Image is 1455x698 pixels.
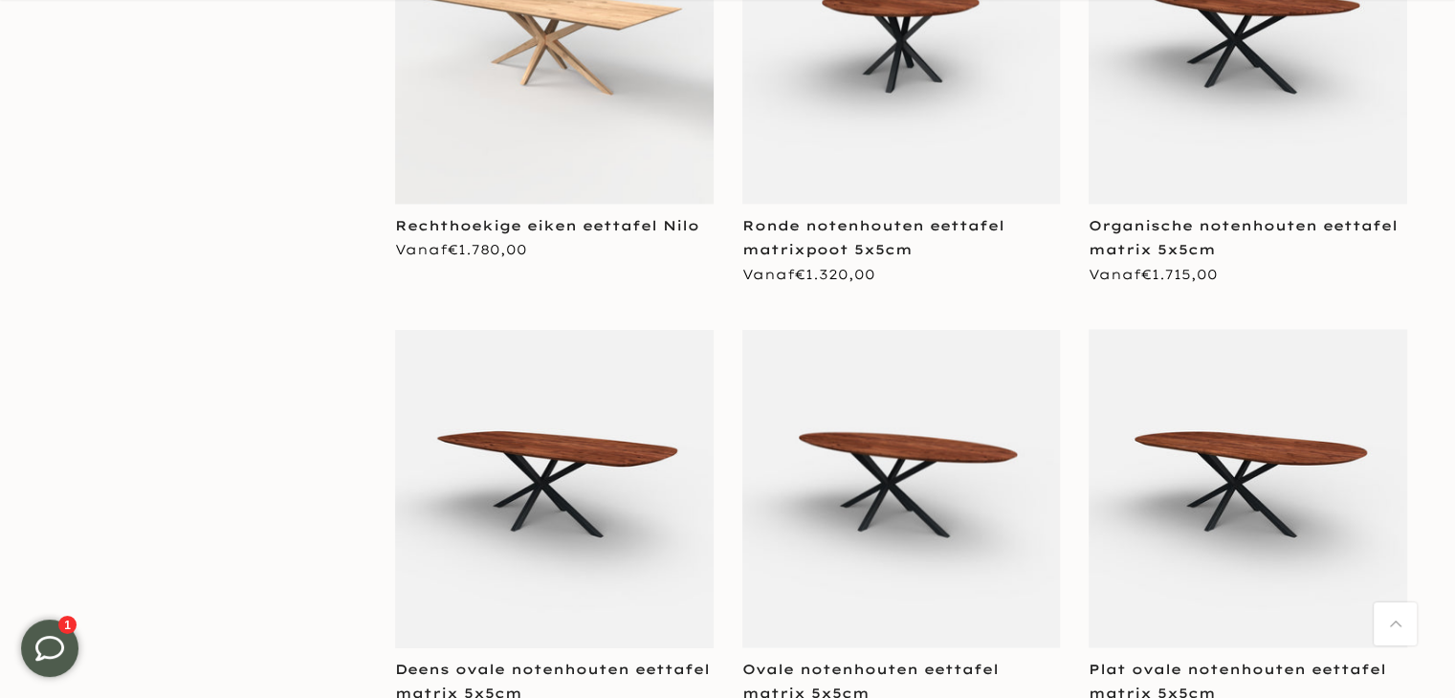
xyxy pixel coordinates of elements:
[742,265,875,282] span: Vanaf
[448,240,527,257] span: €1.780,00
[395,240,527,257] span: Vanaf
[795,265,875,282] span: €1.320,00
[1141,265,1218,282] span: €1.715,00
[2,600,98,696] iframe: toggle-frame
[1374,602,1417,645] a: Terug naar boven
[742,216,1004,257] a: Ronde notenhouten eettafel matrixpoot 5x5cm
[1089,265,1218,282] span: Vanaf
[395,216,699,233] a: Rechthoekige eiken eettafel Nilo
[1089,216,1398,257] a: Organische notenhouten eettafel matrix 5x5cm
